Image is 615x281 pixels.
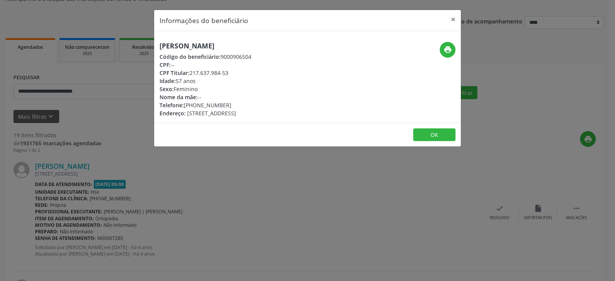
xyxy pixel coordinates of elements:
[160,101,251,109] div: [PHONE_NUMBER]
[160,42,251,50] h5: [PERSON_NAME]
[160,69,189,76] span: CPF Titular:
[413,128,455,141] button: OK
[187,110,236,117] span: [STREET_ADDRESS]
[160,110,186,117] span: Endereço:
[160,77,251,85] div: 57 anos
[444,45,452,54] i: print
[445,10,461,29] button: Close
[160,61,171,68] span: CPF:
[160,77,176,85] span: Idade:
[160,85,251,93] div: Feminino
[160,69,251,77] div: 217.637.984-53
[160,101,184,109] span: Telefone:
[160,93,251,101] div: --
[160,85,174,93] span: Sexo:
[160,93,198,101] span: Nome da mãe:
[160,53,221,60] span: Código do beneficiário:
[440,42,455,58] button: print
[160,61,251,69] div: --
[160,53,251,61] div: 9000906504
[160,15,248,25] h5: Informações do beneficiário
